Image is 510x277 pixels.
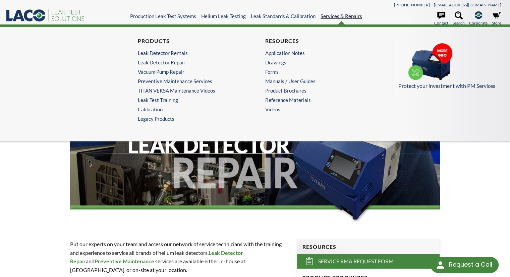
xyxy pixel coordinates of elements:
a: Forms [265,69,369,75]
a: Leak Detector Repair [138,59,241,65]
p: Put our experts on your team and access our network of service technicians with the training and ... [70,240,289,274]
a: Preventive Maintenance Services [138,78,241,84]
a: Store [492,11,501,26]
div: Request a Call [430,257,499,273]
img: Leak Detector Repair header [70,79,440,227]
a: Contact [434,11,448,26]
img: Menu_Pod_Service.png [398,43,465,80]
a: Leak Test Training [138,97,241,103]
strong: Preventive Maintenance [95,258,154,264]
a: Drawings [265,59,369,65]
a: Reference Materials [265,97,369,103]
p: Protect your investment with PM Services [398,81,500,90]
a: Production Leak Test Systems [130,13,196,19]
h4: Products [138,38,241,45]
span: Corporate [469,20,488,26]
a: Vacuum Pump Repair [138,69,241,75]
span: Service RMA Request Form [318,258,394,265]
a: Helium Leak Testing [201,13,246,19]
a: Videos [265,106,372,112]
a: Product Brochures [265,88,369,94]
h4: Resources [302,243,434,251]
img: round button [435,260,446,270]
a: Calibration [138,106,241,112]
a: Service RMA Request Form [297,254,440,269]
a: TITAN VERSA Maintenance Videos [138,88,241,94]
div: Request a Call [449,257,492,272]
a: Application Notes [265,50,369,56]
a: [EMAIL_ADDRESS][DOMAIN_NAME] [434,2,501,7]
a: Protect your investment with PM Services [398,43,500,90]
a: Leak Standards & Calibration [251,13,316,19]
a: Leak Detector Rentals [138,50,241,56]
a: [PHONE_NUMBER] [394,2,430,7]
a: Manuals / User Guides [265,78,369,84]
a: Services & Repairs [321,13,362,19]
a: Legacy Products [138,116,245,122]
a: Search [453,11,465,26]
h4: Resources [265,38,369,45]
